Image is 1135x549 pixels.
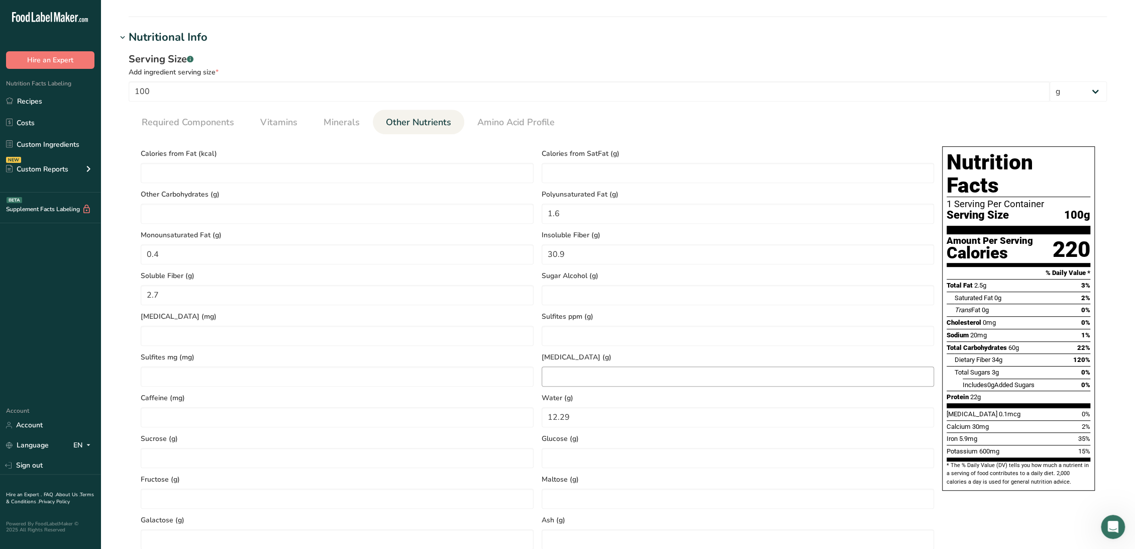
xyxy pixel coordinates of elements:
[542,352,935,362] span: [MEDICAL_DATA] (g)
[129,52,1107,67] div: Serving Size
[141,311,534,322] span: [MEDICAL_DATA] (mg)
[955,306,971,314] i: Trans
[1081,331,1090,339] span: 1%
[1081,369,1090,376] span: 0%
[6,521,94,533] div: Powered By FoodLabelMaker © 2025 All Rights Reserved
[1081,319,1090,326] span: 0%
[542,474,935,485] span: Maltose (g)
[141,189,534,200] span: Other Carbohydrates (g)
[982,306,989,314] span: 0g
[947,282,973,289] span: Total Fat
[947,331,969,339] span: Sodium
[386,116,451,129] span: Other Nutrients
[1078,435,1090,442] span: 35%
[260,116,297,129] span: Vitamins
[6,436,49,454] a: Language
[129,81,1050,102] input: Type your serving size here
[959,435,977,442] span: 5.9mg
[56,491,80,498] a: About Us .
[970,331,987,339] span: 20mg
[324,116,360,129] span: Minerals
[141,230,534,240] span: Monounsaturated Fat (g)
[6,157,21,163] div: NEW
[1081,381,1090,389] span: 0%
[39,498,70,505] a: Privacy Policy
[947,435,958,442] span: Iron
[947,199,1090,209] div: 1 Serving Per Container
[542,393,935,403] span: Water (g)
[987,381,994,389] span: 0g
[992,369,999,376] span: 3g
[141,433,534,444] span: Sucrose (g)
[947,423,971,430] span: Calcium
[542,230,935,240] span: Insoluble Fiber (g)
[542,515,935,525] span: Ash (g)
[141,474,534,485] span: Fructose (g)
[141,515,534,525] span: Galactose (g)
[947,344,1007,351] span: Total Carbohydrates
[1073,356,1090,363] span: 120%
[542,433,935,444] span: Glucose (g)
[1064,209,1090,222] span: 100g
[963,381,1035,389] span: Includes Added Sugars
[6,51,94,69] button: Hire an Expert
[141,148,534,159] span: Calories from Fat (kcal)
[129,67,1107,77] div: Add ingredient serving size
[1078,447,1090,455] span: 15%
[1081,294,1090,302] span: 2%
[141,393,534,403] span: Caffeine (mg)
[947,236,1033,246] div: Amount Per Serving
[979,447,999,455] span: 600mg
[955,369,990,376] span: Total Sugars
[142,116,234,129] span: Required Components
[994,294,1001,302] span: 0g
[955,294,993,302] span: Saturated Fat
[7,197,22,203] div: BETA
[73,439,94,451] div: EN
[1082,410,1090,418] span: 0%
[1082,423,1090,430] span: 2%
[542,189,935,200] span: Polyunsaturated Fat (g)
[947,246,1033,260] div: Calories
[1081,282,1090,289] span: 3%
[542,311,935,322] span: Sulfites ppm (g)
[1101,515,1125,539] iframe: Intercom live chat
[974,282,986,289] span: 2.5g
[542,148,935,159] span: Calories from SatFat (g)
[947,319,981,326] span: Cholesterol
[947,462,1090,486] section: * The % Daily Value (DV) tells you how much a nutrient in a serving of food contributes to a dail...
[1008,344,1019,351] span: 60g
[972,423,989,430] span: 30mg
[6,491,94,505] a: Terms & Conditions .
[6,164,68,174] div: Custom Reports
[947,410,997,418] span: [MEDICAL_DATA]
[947,393,969,401] span: Protein
[983,319,996,326] span: 0mg
[1053,236,1090,263] div: 220
[947,151,1090,197] h1: Nutrition Facts
[1077,344,1090,351] span: 22%
[1081,306,1090,314] span: 0%
[129,29,208,46] div: Nutritional Info
[947,209,1009,222] span: Serving Size
[947,267,1090,279] section: % Daily Value *
[477,116,555,129] span: Amino Acid Profile
[955,356,990,363] span: Dietary Fiber
[141,270,534,281] span: Soluble Fiber (g)
[44,491,56,498] a: FAQ .
[542,270,935,281] span: Sugar Alcohol (g)
[970,393,981,401] span: 22g
[999,410,1020,418] span: 0.1mcg
[947,447,978,455] span: Potassium
[955,306,980,314] span: Fat
[6,491,42,498] a: Hire an Expert .
[141,352,534,362] span: Sulfites mg (mg)
[992,356,1002,363] span: 34g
